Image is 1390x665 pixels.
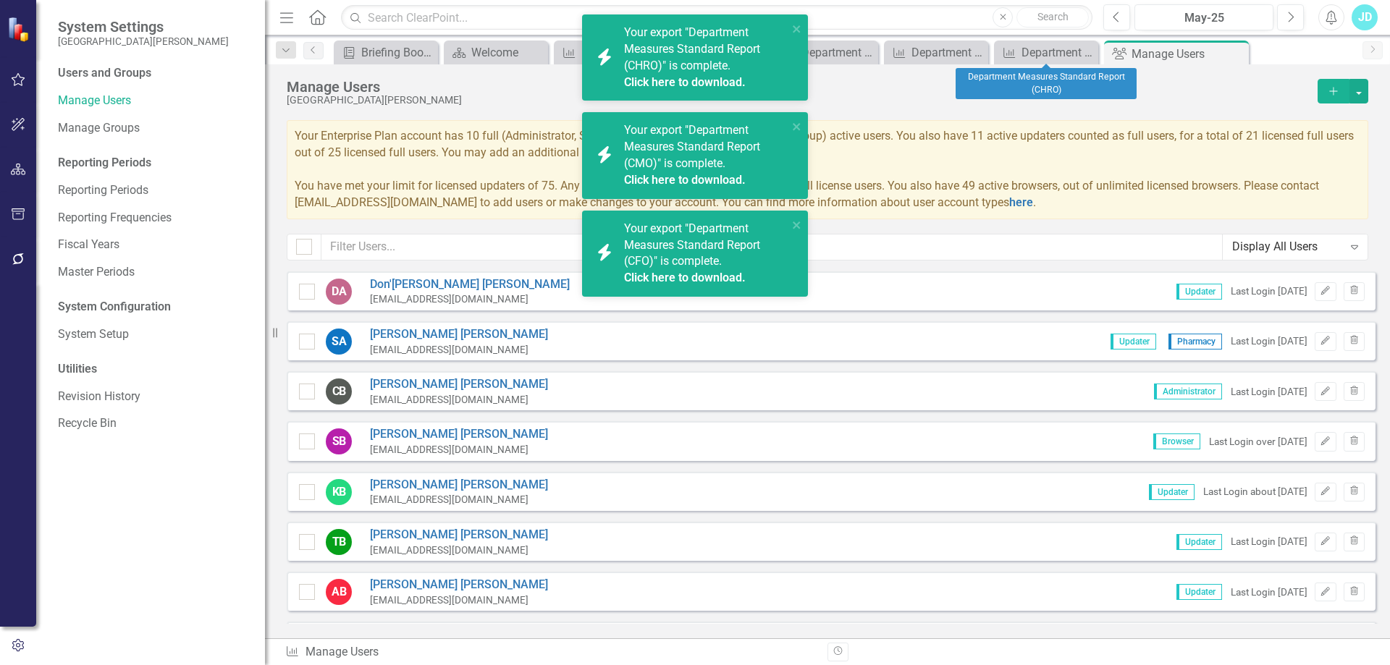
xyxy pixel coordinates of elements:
div: Users and Groups [58,65,250,82]
input: Filter Users... [321,234,1223,261]
div: TB [326,529,352,555]
a: Department Measures Standard Report (CNO) [557,43,654,62]
div: [EMAIL_ADDRESS][DOMAIN_NAME] [370,543,548,557]
span: Updater [1176,584,1222,600]
input: Search ClearPoint... [341,5,1092,30]
div: SA [326,329,352,355]
a: Manage Users [58,93,250,109]
div: Last Login [DATE] [1231,535,1307,548]
span: Updater [1176,284,1222,300]
button: close [792,20,802,37]
div: [EMAIL_ADDRESS][DOMAIN_NAME] [370,493,548,507]
div: Reporting Periods [58,155,250,171]
div: Department Measures Standard Report (COO) [801,43,875,62]
a: [PERSON_NAME] [PERSON_NAME] [370,376,548,393]
a: Recycle Bin [58,415,250,432]
div: AB [326,579,352,605]
div: SB [326,428,352,454]
button: May-25 [1134,4,1273,30]
button: JD [1352,4,1378,30]
a: Department Measures Standard Report (CMO) [888,43,985,62]
small: [GEOGRAPHIC_DATA][PERSON_NAME] [58,35,229,47]
div: Display All Users [1232,239,1343,255]
div: Department Measures Standard Report (CMO) [911,43,985,62]
div: Last Login [DATE] [1231,385,1307,399]
a: [PERSON_NAME] [PERSON_NAME] [370,477,548,494]
span: Administrator [1154,384,1222,399]
a: Briefing Books [337,43,434,62]
span: Your export "Department Measures Standard Report (CMO)" is complete. [624,123,784,188]
div: Last Login [DATE] [1231,585,1307,599]
span: Pharmacy [1168,334,1222,350]
img: ClearPoint Strategy [7,16,33,41]
div: Last Login [DATE] [1231,284,1307,298]
a: Manage Groups [58,120,250,137]
a: Department Measures Standard Report (COO) [778,43,875,62]
a: Department Measures Standard Report (CHRO) [998,43,1095,62]
div: Department Measures Standard Report (CHRO) [956,68,1137,99]
button: close [792,118,802,135]
div: [EMAIL_ADDRESS][DOMAIN_NAME] [370,593,548,607]
span: Your export "Department Measures Standard Report (CFO)" is complete. [624,221,784,287]
div: Department Measures Standard Report (CHRO) [1022,43,1095,62]
div: Last Login over [DATE] [1209,435,1307,449]
div: Utilities [58,361,250,378]
button: Search [1016,7,1089,27]
span: Updater [1176,534,1222,550]
div: [EMAIL_ADDRESS][DOMAIN_NAME] [370,393,548,407]
a: here [1009,195,1033,209]
div: Manage Users [287,79,1310,95]
div: Last Login about [DATE] [1203,485,1307,499]
div: Last Login [DATE] [1231,334,1307,348]
span: Updater [1149,484,1195,500]
div: [EMAIL_ADDRESS][DOMAIN_NAME] [370,343,548,357]
div: [EMAIL_ADDRESS][DOMAIN_NAME] [370,443,548,457]
a: [PERSON_NAME] [PERSON_NAME] [370,326,548,343]
div: May-25 [1140,9,1268,27]
span: Your Enterprise Plan account has 10 full (Administrator, Scorecard Admin, Editor, By Scorecard, o... [295,129,1354,208]
span: Your export "Department Measures Standard Report (CHRO)" is complete. [624,25,784,90]
a: Master Periods [58,264,250,281]
div: Manage Users [1132,45,1245,63]
a: Welcome [447,43,544,62]
span: Search [1037,11,1069,22]
a: Fiscal Years [58,237,250,253]
a: Reporting Frequencies [58,210,250,226]
div: Welcome [471,43,544,62]
a: [PERSON_NAME] [PERSON_NAME] [370,426,548,443]
span: System Settings [58,18,229,35]
a: Reporting Periods [58,182,250,199]
a: Click here to download. [624,173,746,187]
div: CB [326,378,352,404]
div: [EMAIL_ADDRESS][DOMAIN_NAME] [370,292,570,306]
a: System Setup [58,326,250,343]
button: close [792,216,802,233]
a: [PERSON_NAME] [PERSON_NAME] [370,577,548,593]
div: KB [326,479,352,505]
a: Revision History [58,389,250,405]
div: Briefing Books [361,43,434,62]
div: DA [326,279,352,305]
span: Browser [1153,433,1200,449]
div: [GEOGRAPHIC_DATA][PERSON_NAME] [287,95,1310,106]
div: System Configuration [58,299,250,315]
a: Don'[PERSON_NAME] [PERSON_NAME] [370,276,570,293]
div: Manage Users [285,644,817,661]
a: Click here to download. [624,271,746,284]
a: Click here to download. [624,75,746,89]
a: [PERSON_NAME] [PERSON_NAME] [370,527,548,543]
span: Updater [1111,334,1156,350]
